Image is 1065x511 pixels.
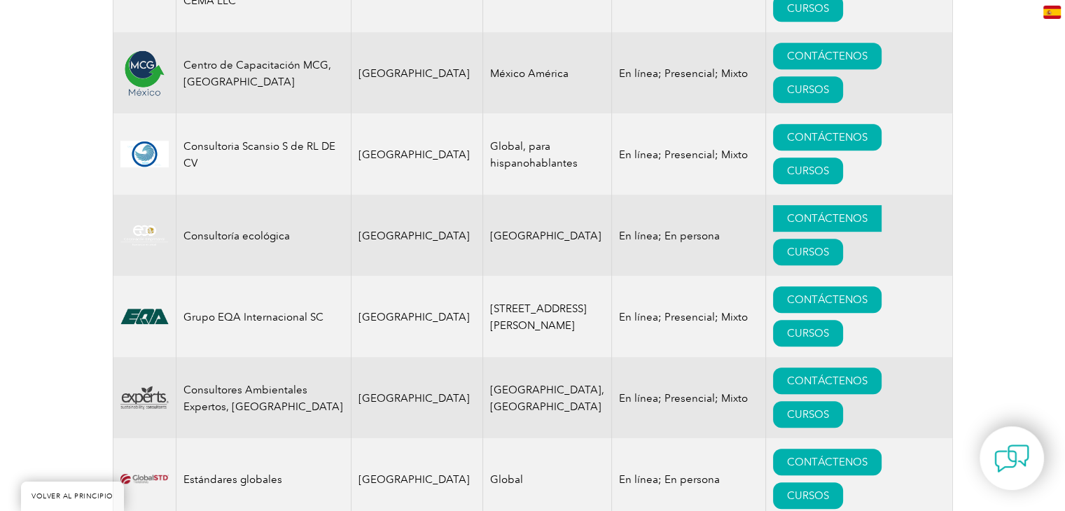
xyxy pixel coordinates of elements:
img: 6dc0da95-72c5-ec11-a7b6-002248d3b1f1-logo.png [120,141,169,167]
a: VOLVER AL PRINCIPIO [21,482,124,511]
font: CURSOS [787,489,829,502]
font: En línea; Presencial; Mixto [619,392,748,405]
font: CURSOS [787,2,829,15]
font: CONTÁCTENOS [787,374,868,387]
img: ef2924ac-d9bc-ea11-a814-000d3a79823d-logo.png [120,474,169,484]
font: En línea; Presencial; Mixto [619,67,748,80]
a: CURSOS [773,482,843,509]
font: [GEOGRAPHIC_DATA] [490,230,601,242]
img: es [1043,6,1061,19]
a: CONTÁCTENOS [773,367,882,394]
font: México América [490,67,569,80]
font: CURSOS [787,246,829,258]
font: CONTÁCTENOS [787,212,868,225]
font: En línea; En persona [619,473,720,486]
font: [GEOGRAPHIC_DATA] [359,67,470,80]
font: Global [490,473,523,486]
a: CURSOS [773,157,843,184]
img: contact-chat.png [994,441,1029,476]
font: CONTÁCTENOS [787,456,868,468]
font: Consultoría ecológica [183,230,290,242]
font: CURSOS [787,164,829,177]
font: [GEOGRAPHIC_DATA] [359,230,470,242]
font: CURSOS [787,83,829,96]
img: c712c23c-dbbc-ea11-a812-000d3ae11abd-logo.png [120,224,169,246]
font: CONTÁCTENOS [787,293,868,306]
font: [STREET_ADDRESS][PERSON_NAME] [490,302,587,332]
font: En línea; Presencial; Mixto [619,311,748,323]
font: CONTÁCTENOS [787,131,868,143]
a: CONTÁCTENOS [773,286,882,313]
font: VOLVER AL PRINCIPIO [32,492,113,500]
a: CONTÁCTENOS [773,205,882,232]
font: Consultores Ambientales Expertos, [GEOGRAPHIC_DATA] [183,384,343,413]
a: CONTÁCTENOS [773,449,882,475]
font: [GEOGRAPHIC_DATA] [359,148,470,161]
font: CURSOS [787,327,829,339]
font: Consultoria Scansio S de RL DE CV [183,140,335,169]
font: Estándares globales [183,473,282,486]
a: CURSOS [773,76,843,103]
a: CURSOS [773,401,843,428]
font: CONTÁCTENOS [787,50,868,62]
font: [GEOGRAPHIC_DATA] [359,392,470,405]
img: 76c62400-dc49-ea11-a812-000d3a7940d5-logo.png [120,386,169,409]
a: CONTÁCTENOS [773,124,882,150]
font: En línea; En persona [619,230,720,242]
font: [GEOGRAPHIC_DATA], [GEOGRAPHIC_DATA] [490,384,604,413]
a: CURSOS [773,239,843,265]
a: CONTÁCTENOS [773,43,882,69]
font: Grupo EQA Internacional SC [183,311,323,323]
font: CURSOS [787,408,829,421]
font: Centro de Capacitación MCG, [GEOGRAPHIC_DATA] [183,59,331,88]
img: cf3e4118-476f-eb11-a812-00224815377e-logo.png [120,303,169,330]
font: En línea; Presencial; Mixto [619,148,748,161]
font: [GEOGRAPHIC_DATA] [359,473,470,486]
img: 21edb52b-d01a-eb11-a813-000d3ae11abd-logo.png [120,49,169,97]
a: CURSOS [773,320,843,346]
font: [GEOGRAPHIC_DATA] [359,311,470,323]
font: Global, para hispanohablantes [490,140,578,169]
